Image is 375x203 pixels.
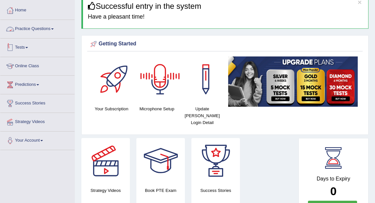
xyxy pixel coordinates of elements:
[306,176,361,182] h4: Days to Expiry
[0,39,75,55] a: Tests
[88,14,363,20] h4: Have a pleasant time!
[0,76,75,92] a: Predictions
[92,105,131,112] h4: Your Subscription
[0,94,75,111] a: Success Stories
[0,113,75,129] a: Strategy Videos
[137,105,176,112] h4: Microphone Setup
[136,187,185,194] h4: Book PTE Exam
[0,1,75,18] a: Home
[228,56,358,107] img: small5.jpg
[183,105,222,126] h4: Update [PERSON_NAME] Login Detail
[191,187,240,194] h4: Success Stories
[0,20,75,36] a: Practice Questions
[330,185,337,197] b: 0
[88,2,363,10] h3: Successful entry in the system
[0,57,75,73] a: Online Class
[89,39,361,49] div: Getting Started
[0,132,75,148] a: Your Account
[81,187,130,194] h4: Strategy Videos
